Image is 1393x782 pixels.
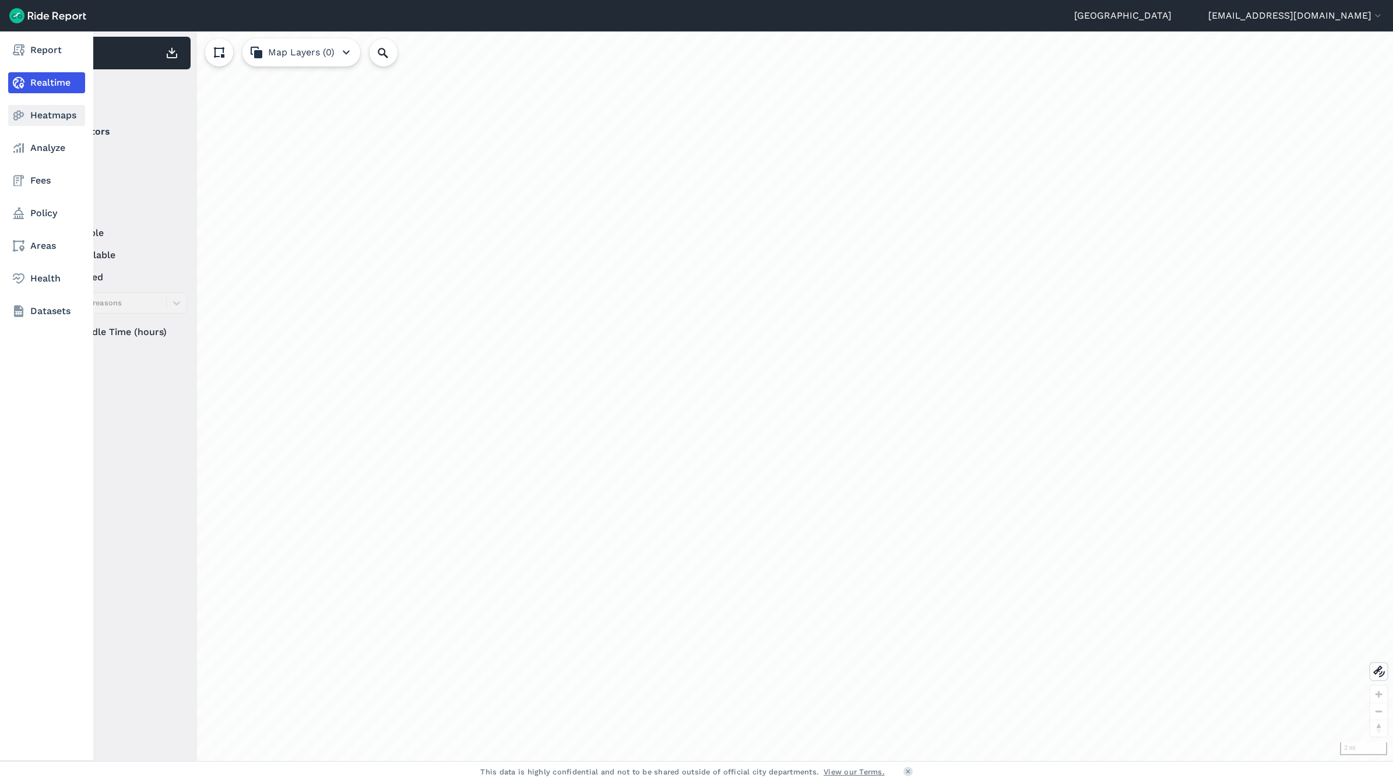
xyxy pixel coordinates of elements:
[8,40,85,61] a: Report
[8,105,85,126] a: Heatmaps
[47,248,187,262] label: unavailable
[824,766,885,777] a: View our Terms.
[8,203,85,224] a: Policy
[8,72,85,93] a: Realtime
[8,170,85,191] a: Fees
[9,8,86,23] img: Ride Report
[47,148,187,162] label: Bird
[1208,9,1384,23] button: [EMAIL_ADDRESS][DOMAIN_NAME]
[37,31,1393,761] div: loading
[8,301,85,322] a: Datasets
[47,270,187,284] label: reserved
[47,170,187,184] label: Lime
[47,226,187,240] label: available
[242,38,360,66] button: Map Layers (0)
[370,38,416,66] input: Search Location or Vehicles
[8,235,85,256] a: Areas
[8,268,85,289] a: Health
[47,193,185,226] summary: Status
[47,322,187,343] div: Idle Time (hours)
[47,115,185,148] summary: Operators
[1074,9,1172,23] a: [GEOGRAPHIC_DATA]
[43,75,191,111] div: Filter
[8,138,85,158] a: Analyze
